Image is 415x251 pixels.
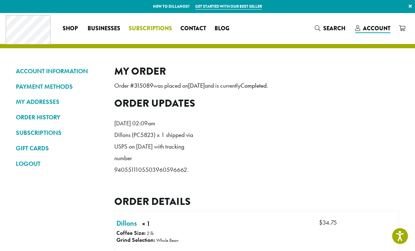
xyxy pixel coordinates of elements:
[116,229,146,237] strong: Coffee Size:
[16,96,104,108] a: MY ADDRESSES
[16,158,104,170] a: LOGOUT
[323,24,345,32] span: Search
[241,82,267,89] mark: Completed
[114,118,195,129] p: [DATE] 02:09am
[58,23,83,34] a: Shop
[147,230,154,236] p: 2 lb
[16,65,104,77] a: ACCOUNT INFORMATION
[180,24,206,33] span: Contact
[129,24,172,33] span: Subscriptions
[156,237,178,243] p: Whole Bean
[16,127,104,139] a: SUBSCRIPTIONS
[311,23,351,34] a: Search
[16,111,104,123] a: ORDER HISTORY
[142,219,171,230] strong: × 1
[195,4,262,10] a: Get started with our best seller
[88,24,120,33] span: Businesses
[319,219,323,226] span: $
[188,82,205,89] mark: [DATE]
[215,24,229,33] span: Blog
[16,142,104,154] a: GIFT CARDS
[114,65,399,77] h2: My Order
[134,82,153,89] mark: 315089
[63,24,78,33] span: Shop
[16,81,104,93] a: PAYMENT METHODS
[114,129,195,176] p: Dillons (PC5823) x 1 shipped via USPS on [DATE] with tracking number 9405511105503960596662.
[114,80,399,92] p: Order # was placed on and is currently .
[116,236,155,244] strong: Grind Selection:
[363,24,390,32] span: Account
[114,97,399,109] h2: Order updates
[319,219,337,226] bdi: 34.75
[114,195,399,208] h2: Order details
[116,218,137,228] a: Dillons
